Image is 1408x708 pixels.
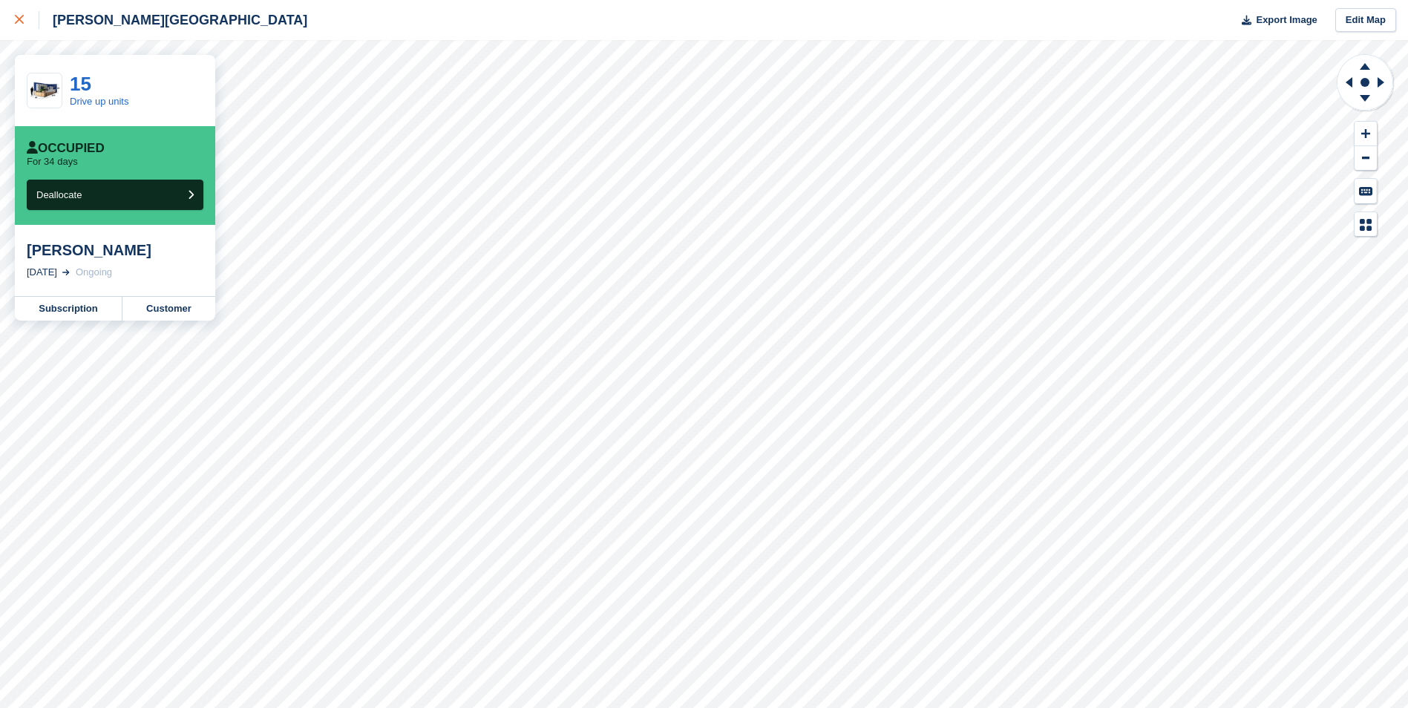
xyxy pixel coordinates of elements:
[1335,8,1396,33] a: Edit Map
[62,269,70,275] img: arrow-right-light-icn-cde0832a797a2874e46488d9cf13f60e5c3a73dbe684e267c42b8395dfbc2abf.svg
[1256,13,1317,27] span: Export Image
[27,141,105,156] div: Occupied
[27,78,62,104] img: 20-ft-container.jpg
[1355,212,1377,237] button: Map Legend
[1233,8,1317,33] button: Export Image
[1355,179,1377,203] button: Keyboard Shortcuts
[27,265,57,280] div: [DATE]
[27,180,203,210] button: Deallocate
[70,96,128,107] a: Drive up units
[122,297,215,321] a: Customer
[39,11,307,29] div: [PERSON_NAME][GEOGRAPHIC_DATA]
[15,297,122,321] a: Subscription
[1355,146,1377,171] button: Zoom Out
[70,73,91,95] a: 15
[36,189,82,200] span: Deallocate
[1355,122,1377,146] button: Zoom In
[76,265,112,280] div: Ongoing
[27,241,203,259] div: [PERSON_NAME]
[27,156,78,168] p: For 34 days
